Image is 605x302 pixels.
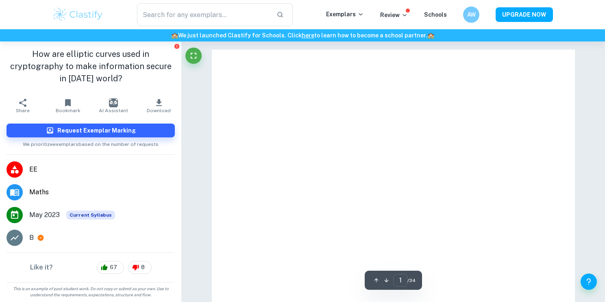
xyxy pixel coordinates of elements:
[3,286,178,298] span: This is an example of past student work. Do not copy or submit as your own. Use to understand the...
[147,108,171,113] span: Download
[66,211,115,219] span: Current Syllabus
[52,7,104,23] img: Clastify logo
[29,233,34,243] p: B
[496,7,553,22] button: UPGRADE NOW
[30,263,53,272] h6: Like it?
[136,94,182,117] button: Download
[66,211,115,219] div: This exemplar is based on the current syllabus. Feel free to refer to it for inspiration/ideas wh...
[29,210,60,220] span: May 2023
[407,277,416,284] span: / 34
[171,32,178,39] span: 🏫
[7,124,175,137] button: Request Exemplar Marking
[137,263,149,272] span: 8
[137,3,270,26] input: Search for any exemplars...
[29,187,175,197] span: Maths
[467,10,476,19] h6: AW
[46,94,91,117] button: Bookmark
[99,108,128,113] span: AI Assistant
[56,108,81,113] span: Bookmark
[97,261,124,274] div: 67
[7,48,175,85] h1: How are elliptic curves used in cryptography to make information secure in [DATE] world?
[91,94,136,117] button: AI Assistant
[424,11,447,18] a: Schools
[427,32,434,39] span: 🏫
[2,31,603,40] h6: We just launched Clastify for Schools. Click to learn how to become a school partner.
[128,261,152,274] div: 8
[23,137,159,148] span: We prioritize exemplars based on the number of requests
[463,7,479,23] button: AW
[326,10,364,19] p: Exemplars
[302,32,314,39] a: here
[29,165,175,174] span: EE
[174,43,180,49] button: Report issue
[105,263,122,272] span: 67
[380,11,408,20] p: Review
[109,98,118,107] img: AI Assistant
[581,274,597,290] button: Help and Feedback
[57,126,136,135] h6: Request Exemplar Marking
[185,48,202,64] button: Fullscreen
[16,108,30,113] span: Share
